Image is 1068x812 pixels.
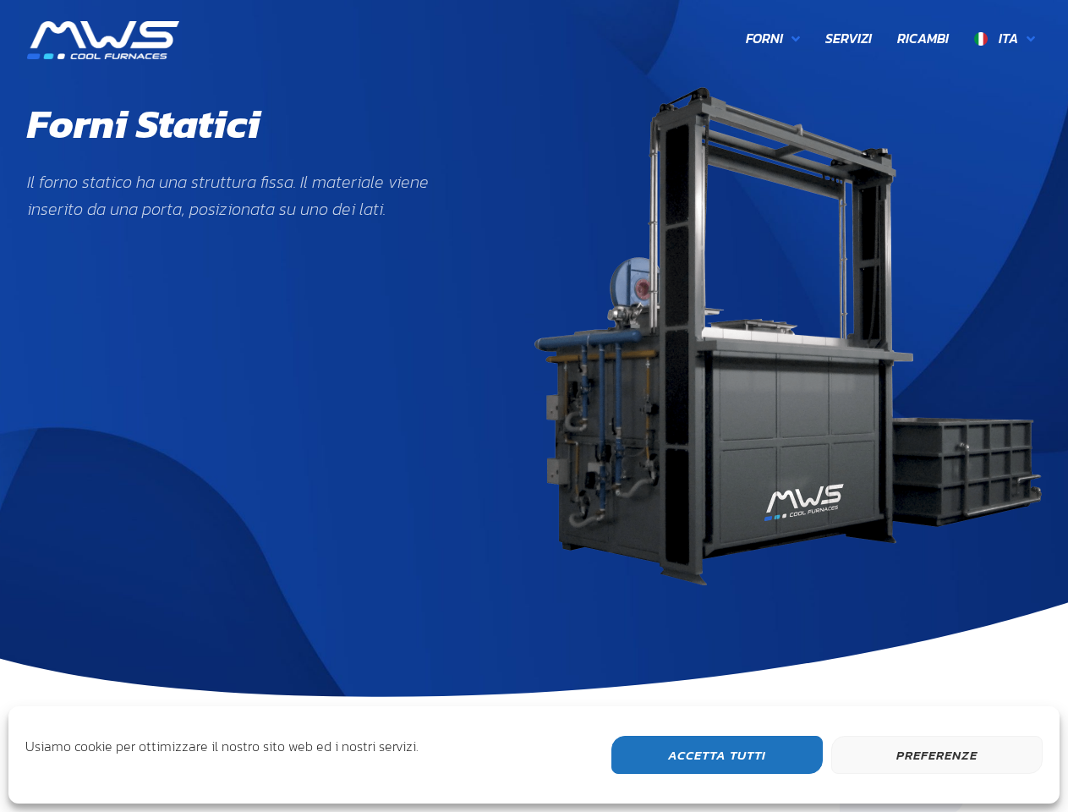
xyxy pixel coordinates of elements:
[961,21,1048,57] a: Ita
[825,28,872,50] span: Servizi
[25,736,419,770] div: Usiamo cookie per ottimizzare il nostro sito web ed i nostri servizi.
[885,21,961,57] a: Ricambi
[534,87,1042,585] img: carica-frontale-black
[27,100,260,149] h1: Forni Statici
[813,21,885,57] a: Servizi
[57,786,194,804] div: da 300 C° fino a 1100 C°
[733,21,813,57] a: Forni
[831,736,1043,774] button: Preferenze
[999,28,1018,48] span: Ita
[27,21,179,59] img: MWS s.r.l.
[897,28,949,50] span: Ricambi
[746,28,783,50] span: Forni
[611,736,823,774] button: Accetta Tutti
[27,168,484,222] p: Il forno statico ha una struttura fissa. Il materiale viene inserito da una porta, posizionata su...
